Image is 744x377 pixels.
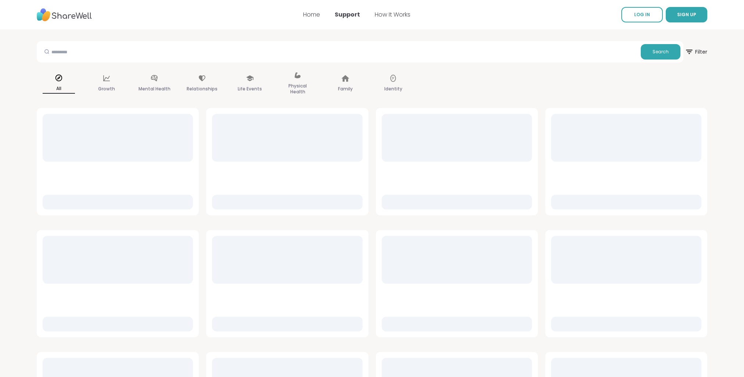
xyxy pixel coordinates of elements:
[335,10,360,19] a: Support
[666,7,707,22] button: SIGN UP
[139,85,170,93] p: Mental Health
[303,10,320,19] a: Home
[238,85,262,93] p: Life Events
[338,85,353,93] p: Family
[685,43,707,61] span: Filter
[281,82,314,96] p: Physical Health
[685,41,707,62] button: Filter
[621,7,663,22] a: LOG IN
[37,5,92,25] img: ShareWell Nav Logo
[653,49,669,55] span: Search
[43,84,75,94] p: All
[98,85,115,93] p: Growth
[641,44,680,60] button: Search
[384,85,402,93] p: Identity
[677,11,696,18] span: SIGN UP
[187,85,218,93] p: Relationships
[375,10,410,19] a: How It Works
[634,11,650,18] span: LOG IN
